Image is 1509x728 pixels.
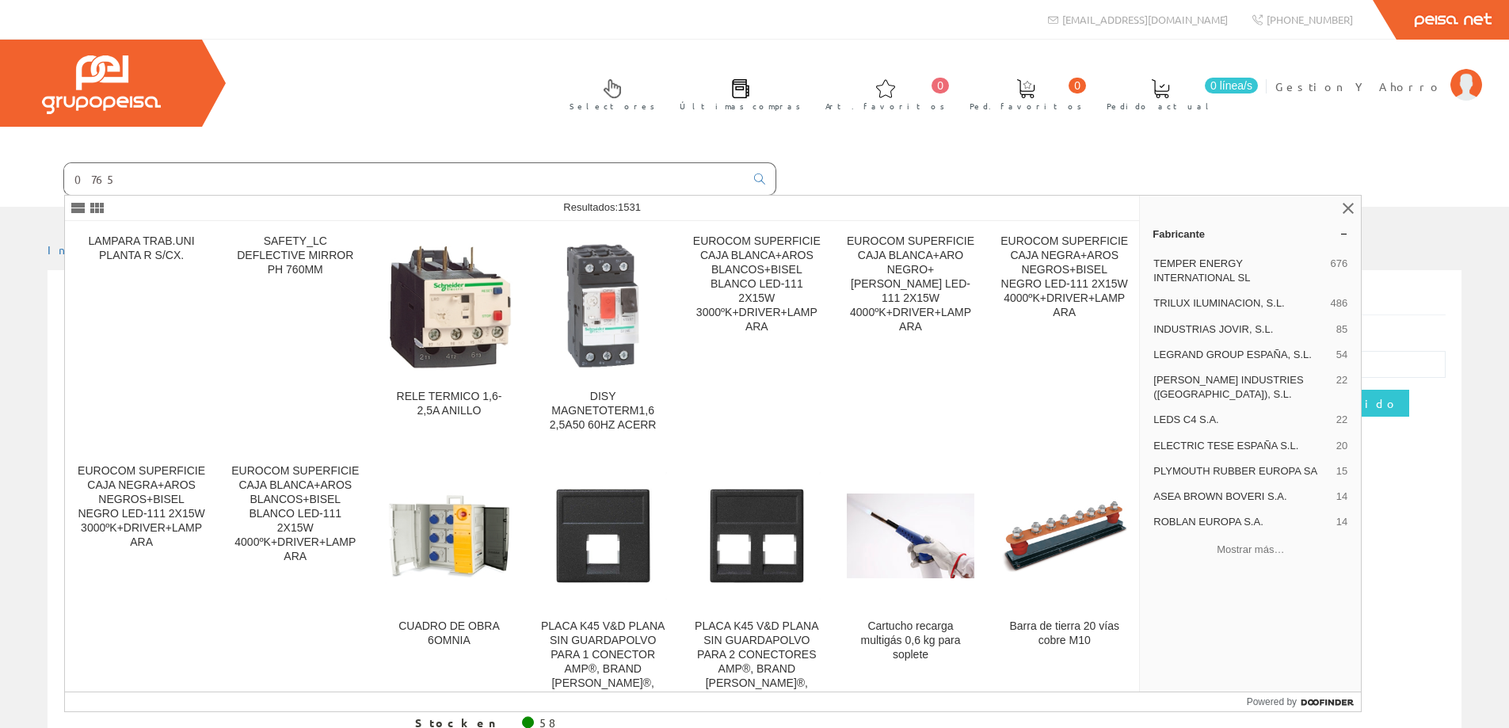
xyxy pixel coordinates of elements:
[664,66,809,120] a: Últimas compras
[1247,692,1362,711] a: Powered by
[1107,98,1214,114] span: Pedido actual
[1153,296,1324,311] span: TRILUX ILUMINACION, S.L.
[372,222,525,451] a: RELE TERMICO 1,6-2,5A ANILLO RELE TERMICO 1,6-2,5A ANILLO
[1331,257,1348,285] span: 676
[1336,439,1347,453] span: 20
[385,242,513,369] img: RELE TERMICO 1,6-2,5A ANILLO
[693,234,821,334] div: EUROCOM SUPERFICIE CAJA BLANCA+AROS BLANCOS+BISEL BLANCO LED-111 2X15W 3000ºK+DRIVER+LAMPARA
[1336,373,1347,402] span: 22
[539,242,667,369] img: DISY MAGNETOTERM1,6 2,5A50 60HZ ACERR
[1331,296,1348,311] span: 486
[988,222,1141,451] a: EUROCOM SUPERFICIE CAJA NEGRA+AROS NEGROS+BISEL NEGRO LED-111 2X15W 4000ºK+DRIVER+LAMPARA
[1069,78,1086,93] span: 0
[1000,619,1128,648] div: Barra de tierra 20 vías cobre M10
[385,472,513,600] img: CUADRO DE OBRA 6OMNIA
[78,464,205,550] div: EUROCOM SUPERFICIE CAJA NEGRA+AROS NEGROS+BISEL NEGRO LED-111 2X15W 3000ºK+DRIVER+LAMPARA
[1336,348,1347,362] span: 54
[385,619,513,648] div: CUADRO DE OBRA 6OMNIA
[1146,536,1355,562] button: Mostrar más…
[1275,66,1482,81] a: Gestion Y Ahorro
[932,78,949,93] span: 0
[570,98,655,114] span: Selectores
[539,619,667,719] div: PLACA K45 V&D PLANA SIN GUARDAPOLVO PARA 1 CONECTOR AMP®, BRAND [PERSON_NAME]®, SYSTIMAX® (AVAYA®...
[1336,322,1347,337] span: 85
[825,98,945,114] span: Art. favoritos
[1336,464,1347,478] span: 15
[1153,257,1324,285] span: TEMPER ENERGY INTERNATIONAL SL
[1153,373,1330,402] span: [PERSON_NAME] INDUSTRIES ([GEOGRAPHIC_DATA]), S.L.
[48,242,115,257] a: Inicio
[78,234,205,263] div: LAMPARA TRAB.UNI PLANTA R S/CX.
[1153,439,1330,453] span: ELECTRIC TESE ESPAÑA S.L.
[1153,464,1330,478] span: PLYMOUTH RUBBER EUROPA SA
[1153,322,1330,337] span: INDUSTRIAS JOVIR, S.L.
[834,222,987,451] a: EUROCOM SUPERFICIE CAJA BLANCA+ARO NEGRO+[PERSON_NAME] LED-111 2X15W 4000ºK+DRIVER+LAMPARA
[693,472,821,600] img: PLACA K45 V&D PLANA SIN GUARDAPOLVO PARA 2 CONECTORES AMP®, BRAND REX®, SYSTIMAX® (AVAYA®), KRONE
[539,390,667,433] div: DISY MAGNETOTERM1,6 2,5A50 60HZ ACERR
[527,222,680,451] a: DISY MAGNETOTERM1,6 2,5A50 60HZ ACERR DISY MAGNETOTERM1,6 2,5A50 60HZ ACERR
[64,163,745,195] input: Buscar ...
[1336,515,1347,529] span: 14
[42,55,161,114] img: Grupo Peisa
[847,494,974,578] img: Cartucho recarga multigás 0,6 kg para soplete
[1000,497,1128,574] img: Barra de tierra 20 vías cobre M10
[231,234,359,277] div: SAFETY_LC DEFLECTIVE MIRROR PH 760MM
[847,619,974,662] div: Cartucho recarga multigás 0,6 kg para soplete
[219,222,372,451] a: SAFETY_LC DEFLECTIVE MIRROR PH 760MM
[563,201,641,213] span: Resultados:
[539,472,667,600] img: PLACA K45 V&D PLANA SIN GUARDAPOLVO PARA 1 CONECTOR AMP®, BRAND REX®, SYSTIMAX® (AVAYA®), KRONE® O
[1275,78,1442,94] span: Gestion Y Ahorro
[1205,78,1258,93] span: 0 línea/s
[65,222,218,451] a: LAMPARA TRAB.UNI PLANTA R S/CX.
[1153,413,1330,427] span: LEDS C4 S.A.
[1247,695,1297,709] span: Powered by
[1153,490,1330,504] span: ASEA BROWN BOVERI S.A.
[1140,221,1361,246] a: Fabricante
[231,464,359,564] div: EUROCOM SUPERFICIE CAJA BLANCA+AROS BLANCOS+BISEL BLANCO LED-111 2X15W 4000ºK+DRIVER+LAMPARA
[1062,13,1228,26] span: [EMAIL_ADDRESS][DOMAIN_NAME]
[1153,515,1330,529] span: ROBLAN EUROPA S.A.
[1267,13,1353,26] span: [PHONE_NUMBER]
[1000,234,1128,320] div: EUROCOM SUPERFICIE CAJA NEGRA+AROS NEGROS+BISEL NEGRO LED-111 2X15W 4000ºK+DRIVER+LAMPARA
[1336,413,1347,427] span: 22
[680,98,801,114] span: Últimas compras
[1153,348,1330,362] span: LEGRAND GROUP ESPAÑA, S.L.
[554,66,663,120] a: Selectores
[618,201,641,213] span: 1531
[847,234,974,334] div: EUROCOM SUPERFICIE CAJA BLANCA+ARO NEGRO+[PERSON_NAME] LED-111 2X15W 4000ºK+DRIVER+LAMPARA
[680,222,833,451] a: EUROCOM SUPERFICIE CAJA BLANCA+AROS BLANCOS+BISEL BLANCO LED-111 2X15W 3000ºK+DRIVER+LAMPARA
[693,619,821,719] div: PLACA K45 V&D PLANA SIN GUARDAPOLVO PARA 2 CONECTORES AMP®, BRAND [PERSON_NAME]®, SYSTIMAX® (AVAY...
[970,98,1082,114] span: Ped. favoritos
[385,390,513,418] div: RELE TERMICO 1,6-2,5A ANILLO
[1336,490,1347,504] span: 14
